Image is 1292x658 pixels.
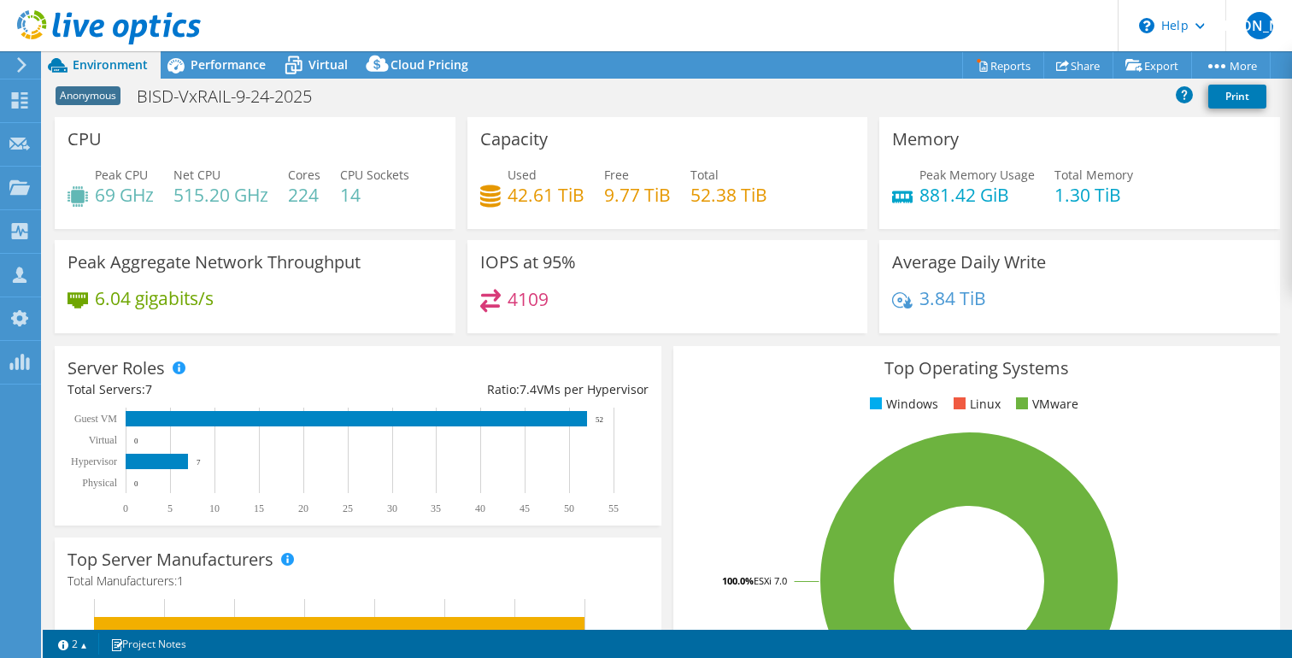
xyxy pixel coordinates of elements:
span: [PERSON_NAME] [1246,12,1273,39]
a: 2 [46,633,99,655]
svg: \n [1139,18,1154,33]
text: 5 [167,502,173,514]
h4: Total Manufacturers: [68,572,649,590]
h4: 881.42 GiB [919,185,1035,204]
h4: 9.77 TiB [604,185,671,204]
span: Free [604,167,629,183]
h4: 52.38 TiB [690,185,767,204]
text: Physical [82,477,117,489]
h4: 1.30 TiB [1054,185,1133,204]
text: 35 [431,502,441,514]
text: 55 [608,502,619,514]
h3: IOPS at 95% [480,253,576,272]
text: 25 [343,502,353,514]
text: 30 [387,502,397,514]
span: Cloud Pricing [391,56,468,73]
text: 50 [564,502,574,514]
span: Cores [288,167,320,183]
text: 20 [298,502,308,514]
span: Performance [191,56,266,73]
h4: 6.04 gigabits/s [95,289,214,308]
a: More [1191,52,1271,79]
span: 7 [145,381,152,397]
span: Total [690,167,719,183]
tspan: ESXi 7.0 [754,574,787,587]
h4: 515.20 GHz [173,185,268,204]
span: Anonymous [56,86,120,105]
h3: Average Daily Write [892,253,1046,272]
a: Share [1043,52,1113,79]
span: CPU Sockets [340,167,409,183]
span: Total Memory [1054,167,1133,183]
span: 7.4 [520,381,537,397]
h3: Capacity [480,130,548,149]
h3: Top Operating Systems [686,359,1267,378]
a: Project Notes [98,633,198,655]
h4: 224 [288,185,320,204]
text: 40 [475,502,485,514]
span: 1 [177,573,184,589]
text: 15 [254,502,264,514]
h4: 14 [340,185,409,204]
text: 10 [209,502,220,514]
h3: CPU [68,130,102,149]
tspan: 100.0% [722,574,754,587]
h4: 69 GHz [95,185,154,204]
text: 0 [134,437,138,445]
span: Peak Memory Usage [919,167,1035,183]
a: Print [1208,85,1266,109]
h3: Top Server Manufacturers [68,550,273,569]
text: 7 [197,458,201,467]
a: Reports [962,52,1044,79]
h1: BISD-VxRAIL-9-24-2025 [129,87,338,106]
text: 0 [134,479,138,488]
h3: Server Roles [68,359,165,378]
li: Windows [866,395,938,414]
span: Environment [73,56,148,73]
text: Virtual [89,434,118,446]
text: 0 [123,502,128,514]
h3: Memory [892,130,959,149]
h4: 42.61 TiB [508,185,584,204]
div: Ratio: VMs per Hypervisor [358,380,649,399]
li: VMware [1012,395,1078,414]
span: Net CPU [173,167,220,183]
li: Linux [949,395,1001,414]
h4: 3.84 TiB [919,289,986,308]
span: Peak CPU [95,167,148,183]
text: Hypervisor [71,455,117,467]
h3: Peak Aggregate Network Throughput [68,253,361,272]
a: Export [1113,52,1192,79]
text: 52 [596,415,603,424]
h4: 4109 [508,290,549,308]
text: 45 [520,502,530,514]
span: Used [508,167,537,183]
div: Total Servers: [68,380,358,399]
span: Virtual [308,56,348,73]
text: Guest VM [74,413,117,425]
